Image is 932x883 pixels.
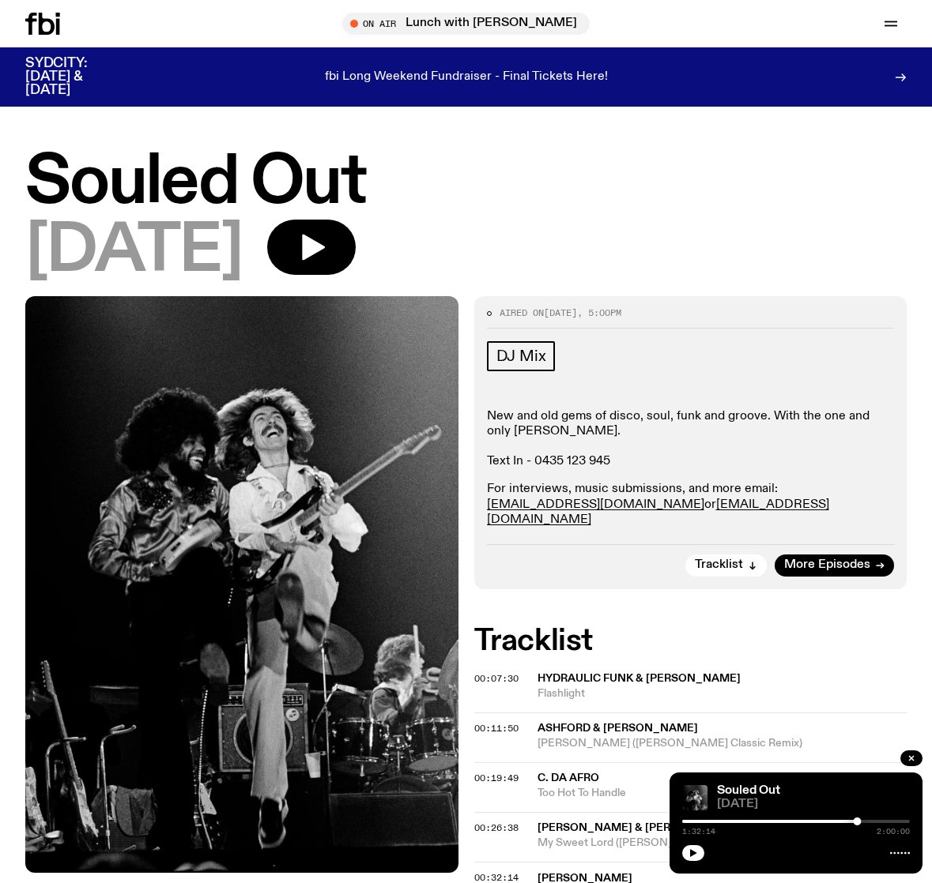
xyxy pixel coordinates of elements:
[695,559,743,571] span: Tracklist
[784,559,870,571] span: More Episodes
[474,824,519,832] button: 00:26:38
[474,724,519,733] button: 00:11:50
[496,348,546,365] span: DJ Mix
[474,722,519,735] span: 00:11:50
[487,498,704,511] a: [EMAIL_ADDRESS][DOMAIN_NAME]
[538,786,907,801] span: Too Hot To Handle
[25,57,126,97] h3: SYDCITY: [DATE] & [DATE]
[25,151,907,215] h1: Souled Out
[577,306,621,319] span: , 5:00pm
[775,554,894,577] a: More Episodes
[487,409,895,470] p: New and old gems of disco, soul, funk and groove. With the one and only [PERSON_NAME]. Text In - ...
[474,672,519,685] span: 00:07:30
[685,554,767,577] button: Tracklist
[342,13,590,35] button: On AirLunch with [PERSON_NAME]
[487,341,556,371] a: DJ Mix
[474,774,519,783] button: 00:19:49
[487,482,895,528] p: For interviews, music submissions, and more email: or
[538,736,907,751] span: [PERSON_NAME] ([PERSON_NAME] Classic Remix)
[474,674,519,683] button: 00:07:30
[474,627,907,656] h2: Tracklist
[717,784,780,797] a: Souled Out
[538,673,741,684] span: Hydraulic Funk & [PERSON_NAME]
[487,498,829,526] a: [EMAIL_ADDRESS][DOMAIN_NAME]
[538,836,907,851] span: My Sweet Lord ([PERSON_NAME] Cover)
[474,821,519,834] span: 00:26:38
[474,874,519,882] button: 00:32:14
[538,686,907,701] span: Flashlight
[500,306,544,319] span: Aired on
[682,828,715,836] span: 1:32:14
[717,798,910,810] span: [DATE]
[325,70,608,85] p: fbi Long Weekend Fundraiser - Final Tickets Here!
[474,772,519,784] span: 00:19:49
[25,220,242,284] span: [DATE]
[544,306,577,319] span: [DATE]
[538,822,740,833] span: [PERSON_NAME] & [PERSON_NAME]
[538,772,599,783] span: C. Da Afro
[877,828,910,836] span: 2:00:00
[538,723,698,734] span: Ashford & [PERSON_NAME]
